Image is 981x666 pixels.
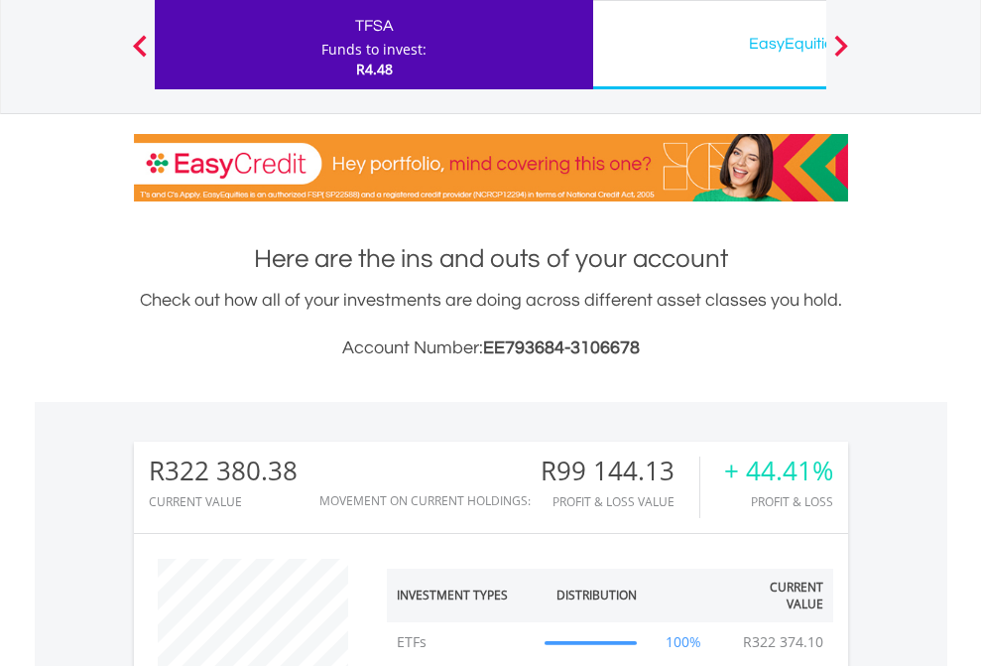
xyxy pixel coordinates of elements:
h1: Here are the ins and outs of your account [134,241,848,277]
div: Movement on Current Holdings: [319,494,531,507]
td: ETFs [387,622,536,662]
div: R99 144.13 [541,457,699,485]
img: EasyCredit Promotion Banner [134,134,848,201]
div: Profit & Loss Value [541,495,699,508]
div: Check out how all of your investments are doing across different asset classes you hold. [134,287,848,362]
div: R322 380.38 [149,457,298,485]
div: Profit & Loss [724,495,833,508]
div: CURRENT VALUE [149,495,298,508]
div: + 44.41% [724,457,833,485]
div: TFSA [167,12,581,40]
h3: Account Number: [134,334,848,362]
th: Current Value [721,569,833,622]
span: EE793684-3106678 [483,338,640,357]
span: R4.48 [356,60,393,78]
div: Funds to invest: [321,40,427,60]
td: R322 374.10 [733,622,833,662]
button: Next [821,45,861,65]
div: Distribution [556,587,637,603]
button: Previous [120,45,160,65]
td: 100% [647,622,721,662]
th: Investment Types [387,569,536,622]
